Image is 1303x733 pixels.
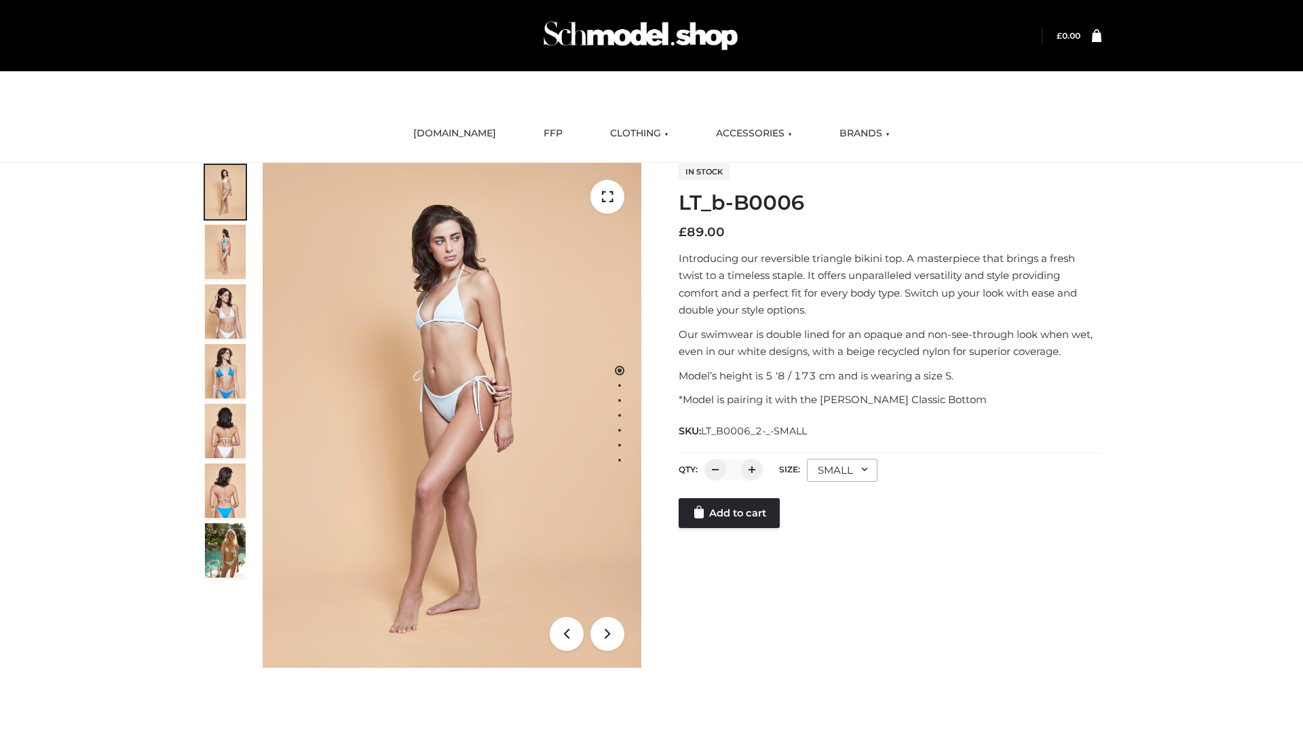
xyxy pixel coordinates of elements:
a: CLOTHING [600,119,679,149]
bdi: 89.00 [679,225,725,240]
img: ArielClassicBikiniTop_CloudNine_AzureSky_OW114ECO_7-scaled.jpg [205,404,246,458]
bdi: 0.00 [1057,31,1080,41]
a: £0.00 [1057,31,1080,41]
img: Arieltop_CloudNine_AzureSky2.jpg [205,523,246,578]
label: QTY: [679,464,698,474]
label: Size: [779,464,800,474]
img: ArielClassicBikiniTop_CloudNine_AzureSky_OW114ECO_4-scaled.jpg [205,344,246,398]
a: [DOMAIN_NAME] [403,119,506,149]
span: £ [1057,31,1062,41]
a: BRANDS [829,119,900,149]
p: Model’s height is 5 ‘8 / 173 cm and is wearing a size S. [679,367,1101,385]
img: ArielClassicBikiniTop_CloudNine_AzureSky_OW114ECO_3-scaled.jpg [205,284,246,339]
img: ArielClassicBikiniTop_CloudNine_AzureSky_OW114ECO_1 [263,163,641,668]
img: Schmodel Admin 964 [539,9,742,62]
p: Our swimwear is double lined for an opaque and non-see-through look when wet, even in our white d... [679,326,1101,360]
img: ArielClassicBikiniTop_CloudNine_AzureSky_OW114ECO_1-scaled.jpg [205,165,246,219]
a: FFP [533,119,573,149]
span: In stock [679,164,730,180]
div: SMALL [807,459,877,482]
img: ArielClassicBikiniTop_CloudNine_AzureSky_OW114ECO_8-scaled.jpg [205,464,246,518]
h1: LT_b-B0006 [679,191,1101,215]
span: SKU: [679,423,808,439]
p: *Model is pairing it with the [PERSON_NAME] Classic Bottom [679,391,1101,409]
p: Introducing our reversible triangle bikini top. A masterpiece that brings a fresh twist to a time... [679,250,1101,319]
img: ArielClassicBikiniTop_CloudNine_AzureSky_OW114ECO_2-scaled.jpg [205,225,246,279]
span: £ [679,225,687,240]
a: Add to cart [679,498,780,528]
a: ACCESSORIES [706,119,802,149]
span: LT_B0006_2-_-SMALL [701,425,807,437]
